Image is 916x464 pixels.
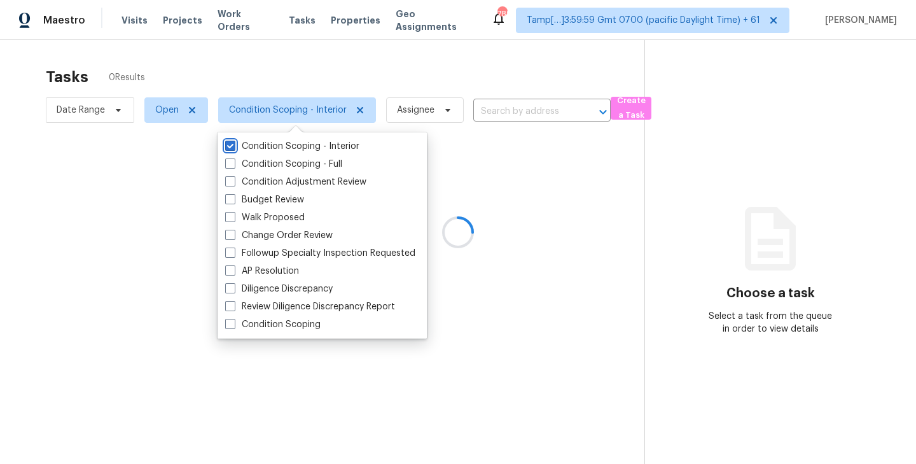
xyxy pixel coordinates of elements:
[225,158,342,171] label: Condition Scoping - Full
[225,211,305,224] label: Walk Proposed
[225,318,321,331] label: Condition Scoping
[225,140,359,153] label: Condition Scoping - Interior
[225,193,304,206] label: Budget Review
[225,247,415,260] label: Followup Specialty Inspection Requested
[225,283,333,295] label: Diligence Discrepancy
[225,229,333,242] label: Change Order Review
[225,265,299,278] label: AP Resolution
[225,300,395,313] label: Review Diligence Discrepancy Report
[497,8,506,20] div: 788
[225,176,366,188] label: Condition Adjustment Review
